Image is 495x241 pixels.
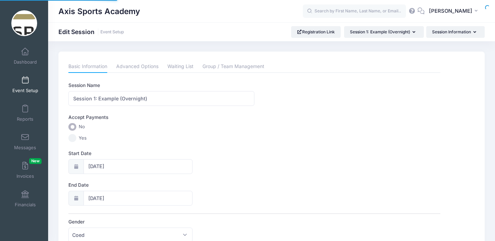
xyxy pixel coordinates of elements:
[116,61,158,73] a: Advanced Options
[9,158,42,182] a: InvoicesNew
[9,44,42,68] a: Dashboard
[9,130,42,154] a: Messages
[9,101,42,125] a: Reports
[68,182,254,188] label: End Date
[58,3,140,19] h1: Axis Sports Academy
[350,29,410,34] span: Session 1: Example (Overnight)
[72,231,85,239] span: Coed
[68,218,254,225] label: Gender
[426,26,485,38] button: Session Information
[14,59,37,65] span: Dashboard
[68,150,254,157] label: Start Date
[425,3,485,19] button: [PERSON_NAME]
[100,30,124,35] a: Event Setup
[29,158,42,164] span: New
[58,28,124,35] h1: Edit Session
[79,135,87,142] span: Yes
[14,145,36,151] span: Messages
[202,61,264,73] a: Group / Team Management
[68,61,107,73] a: Basic Information
[15,202,36,208] span: Financials
[12,88,38,94] span: Event Setup
[11,10,37,36] img: Axis Sports Academy
[68,123,76,131] input: No
[68,82,254,89] label: Session Name
[303,4,406,18] input: Search by First Name, Last Name, or Email...
[17,116,33,122] span: Reports
[9,73,42,97] a: Event Setup
[68,134,76,142] input: Yes
[9,187,42,211] a: Financials
[68,91,254,106] input: Session Name
[429,7,472,15] span: [PERSON_NAME]
[291,26,341,38] a: Registration Link
[79,123,85,130] span: No
[167,61,194,73] a: Waiting List
[68,114,108,121] label: Accept Payments
[344,26,424,38] button: Session 1: Example (Overnight)
[16,173,34,179] span: Invoices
